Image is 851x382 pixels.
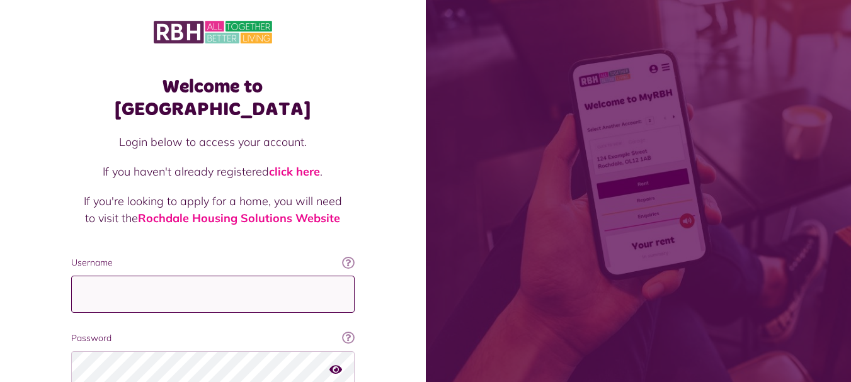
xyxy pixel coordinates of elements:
[71,76,355,121] h1: Welcome to [GEOGRAPHIC_DATA]
[71,256,355,269] label: Username
[84,193,342,227] p: If you're looking to apply for a home, you will need to visit the
[138,211,340,225] a: Rochdale Housing Solutions Website
[154,19,272,45] img: MyRBH
[84,133,342,150] p: Login below to access your account.
[269,164,320,179] a: click here
[71,332,355,345] label: Password
[84,163,342,180] p: If you haven't already registered .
